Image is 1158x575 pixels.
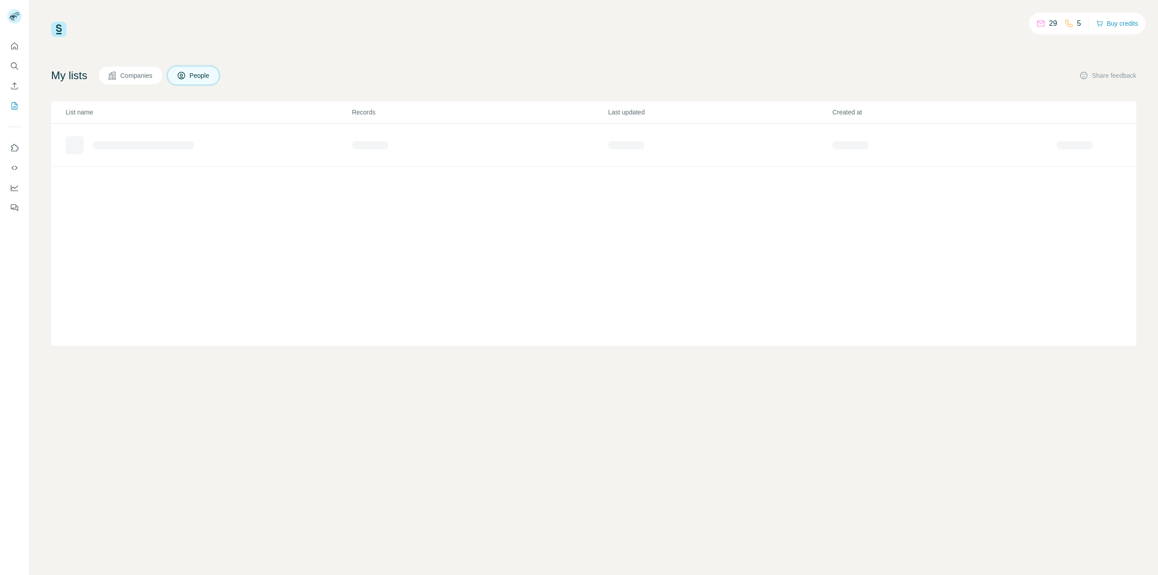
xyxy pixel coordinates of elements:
button: Feedback [7,200,22,216]
button: Enrich CSV [7,78,22,94]
span: Companies [120,71,153,80]
button: Dashboard [7,180,22,196]
button: Share feedback [1079,71,1136,80]
h4: My lists [51,68,87,83]
button: Quick start [7,38,22,54]
p: List name [66,108,351,117]
p: 29 [1049,18,1057,29]
span: People [190,71,210,80]
p: Created at [832,108,1056,117]
p: Last updated [608,108,831,117]
button: Use Surfe API [7,160,22,176]
button: Use Surfe on LinkedIn [7,140,22,156]
button: Buy credits [1096,17,1138,30]
p: Records [352,108,607,117]
img: Surfe Logo [51,22,66,37]
button: My lists [7,98,22,114]
p: 5 [1077,18,1081,29]
button: Search [7,58,22,74]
